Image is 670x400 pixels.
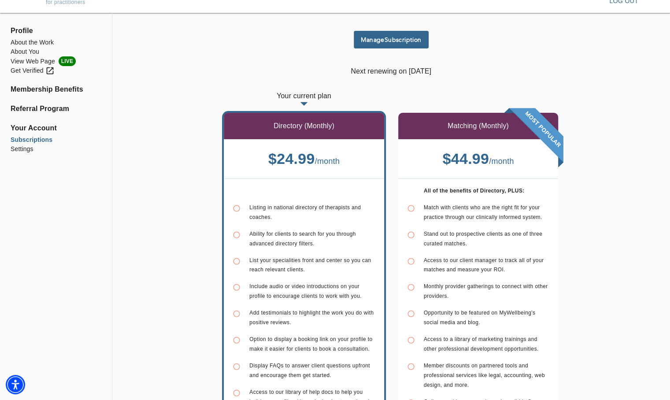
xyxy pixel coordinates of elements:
span: Opportunity to be featured on MyWellbeing's social media and blog. [424,310,535,326]
span: Profile [11,26,101,36]
span: Ability for clients to search for you through advanced directory filters. [249,231,355,247]
b: All of the benefits of Directory, PLUS: [424,188,525,194]
span: Match with clients who are the right fit for your practice through our clinically informed system. [424,204,542,220]
div: Get Verified [11,66,55,75]
span: Listing in national directory of therapists and coaches. [249,204,361,220]
p: Directory (Monthly) [274,121,334,131]
span: Include audio or video introductions on your profile to encourage clients to work with you. [249,283,362,299]
span: Add testimonials to highlight the work you do with positive reviews. [249,310,374,326]
button: ManageSubscription [354,31,429,48]
b: $ 24.99 [268,150,315,167]
a: Referral Program [11,104,101,114]
div: Accessibility Menu [6,375,25,394]
p: Next renewing on [DATE] [137,66,645,77]
span: / month [315,157,340,166]
span: Option to display a booking link on your profile to make it easier for clients to book a consulta... [249,336,372,352]
span: / month [489,157,514,166]
span: LIVE [59,56,76,66]
p: Your current plan [224,91,384,113]
p: Matching (Monthly) [448,121,509,131]
img: banner [504,108,563,167]
span: Monthly provider gatherings to connect with other providers. [424,283,548,299]
a: Get Verified [11,66,101,75]
span: Manage Subscription [357,36,425,44]
span: Stand out to prospective clients as one of three curated matches. [424,231,542,247]
a: About the Work [11,38,101,47]
span: Access to our client manager to track all of your matches and measure your ROI. [424,257,544,273]
a: Settings [11,144,101,154]
span: List your specialities front and center so you can reach relevant clients. [249,257,371,273]
a: View Web PageLIVE [11,56,101,66]
a: Subscriptions [11,135,101,144]
span: Access to a library of marketing trainings and other professional development opportunities. [424,336,539,352]
span: Member discounts on partnered tools and professional services like legal, accounting, web design,... [424,363,545,388]
span: Your Account [11,123,101,133]
b: $ 44.99 [442,150,489,167]
a: About You [11,47,101,56]
span: Display FAQs to answer client questions upfront and encourage them get started. [249,363,370,378]
a: Membership Benefits [11,84,101,95]
li: View Web Page [11,56,101,66]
